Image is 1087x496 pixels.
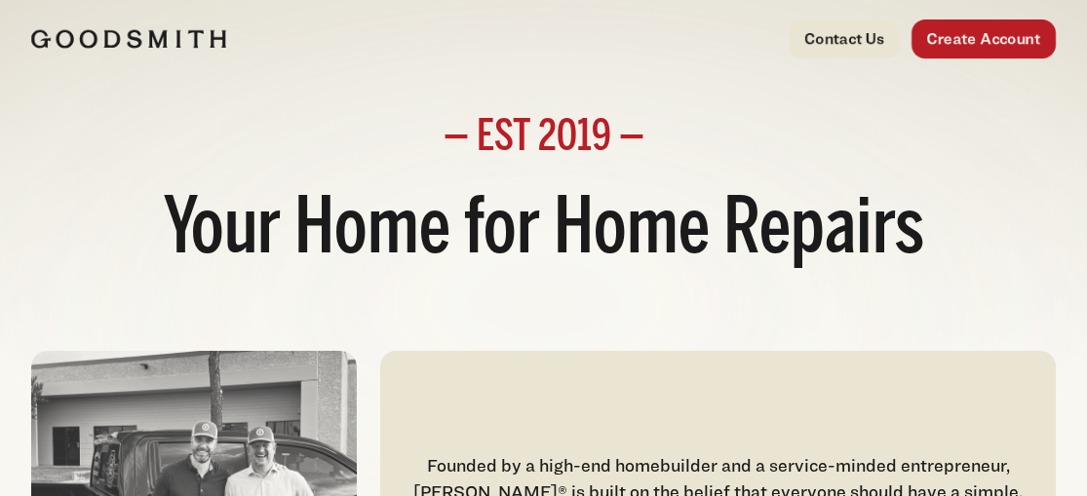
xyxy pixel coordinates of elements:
img: Goodsmith [31,29,226,49]
a: Contact Us [789,19,900,58]
h1: Your Home for Home Repairs [31,183,1056,281]
a: Create Account [912,19,1056,58]
h2: — EST 2019 — [31,117,1056,160]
